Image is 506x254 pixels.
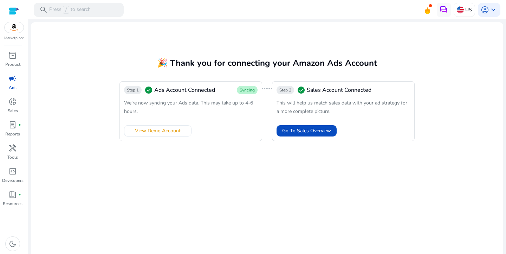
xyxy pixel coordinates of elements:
span: Step 1 [127,87,139,93]
button: Go To Sales Overview [277,125,337,136]
p: Ads [9,84,17,91]
span: Go To Sales Overview [282,127,331,134]
button: View Demo Account [124,125,192,136]
span: donut_small [8,97,17,106]
span: keyboard_arrow_down [489,6,498,14]
span: / [63,6,69,14]
span: handyman [8,144,17,152]
span: Sales Account Connected [307,86,371,94]
span: fiber_manual_record [18,193,21,196]
span: This will help us match sales data with your ad strategy for a more complete picture. [277,100,407,115]
p: Reports [5,131,20,137]
span: inventory_2 [8,51,17,59]
p: Press to search [49,6,91,14]
span: campaign [8,74,17,83]
p: Resources [3,201,22,207]
span: lab_profile [8,121,17,129]
span: Syncing [240,87,255,93]
span: search [39,6,48,14]
p: Marketplace [4,36,24,41]
span: View Demo Account [135,127,181,134]
span: 🎉 Thank you for connecting your Amazon Ads Account [157,57,377,69]
span: check_circle [144,86,153,94]
p: Developers [2,177,24,184]
span: account_circle [481,6,489,14]
img: us.svg [457,6,464,13]
p: Sales [8,108,18,114]
p: US [465,4,472,16]
p: Tools [7,154,18,160]
span: book_4 [8,190,17,199]
p: Product [5,61,20,68]
span: fiber_manual_record [18,123,21,126]
span: code_blocks [8,167,17,176]
span: We’re now syncing your Ads data. This may take up to 4-6 hours. [124,100,253,115]
span: Step 2 [279,87,291,93]
span: Ads Account Connected [154,86,215,94]
img: amazon.svg [5,22,24,33]
span: check_circle [297,86,305,94]
span: dark_mode [8,240,17,248]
